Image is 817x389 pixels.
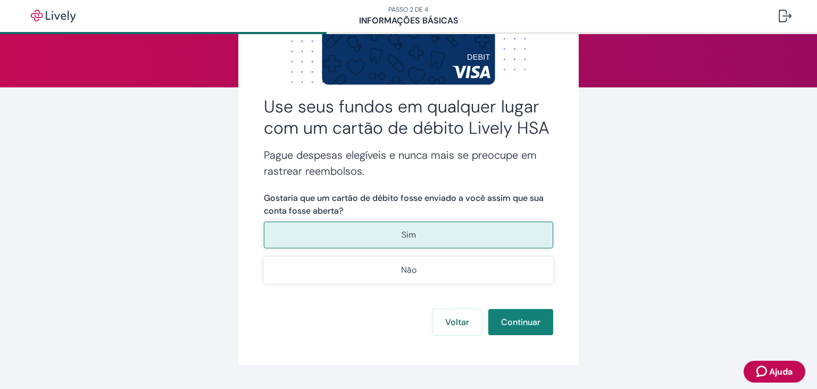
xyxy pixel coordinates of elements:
font: Continuar [501,317,540,328]
font: Voltar [445,317,469,328]
img: Vivaz [23,10,83,22]
button: Sair [770,3,800,29]
font: Pague despesas elegíveis e nunca mais se preocupe em rastrear reembolsos. [264,148,537,178]
font: Ajuda [769,366,793,377]
font: Gostaria que um cartão de débito fosse enviado a você assim que sua conta fosse aberta? [264,192,546,216]
button: Voltar [432,309,482,335]
svg: Ícone de suporte do Zendesk [756,365,769,378]
font: Use seus fundos em qualquer lugar com um cartão de débito Lively HSA [264,95,549,139]
font: Não [401,264,416,275]
button: Ícone de suporte do ZendeskAjuda [744,361,805,383]
button: Continuar [488,309,553,335]
button: Sim [264,222,553,248]
font: Sim [402,229,416,240]
button: Não [264,257,553,283]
